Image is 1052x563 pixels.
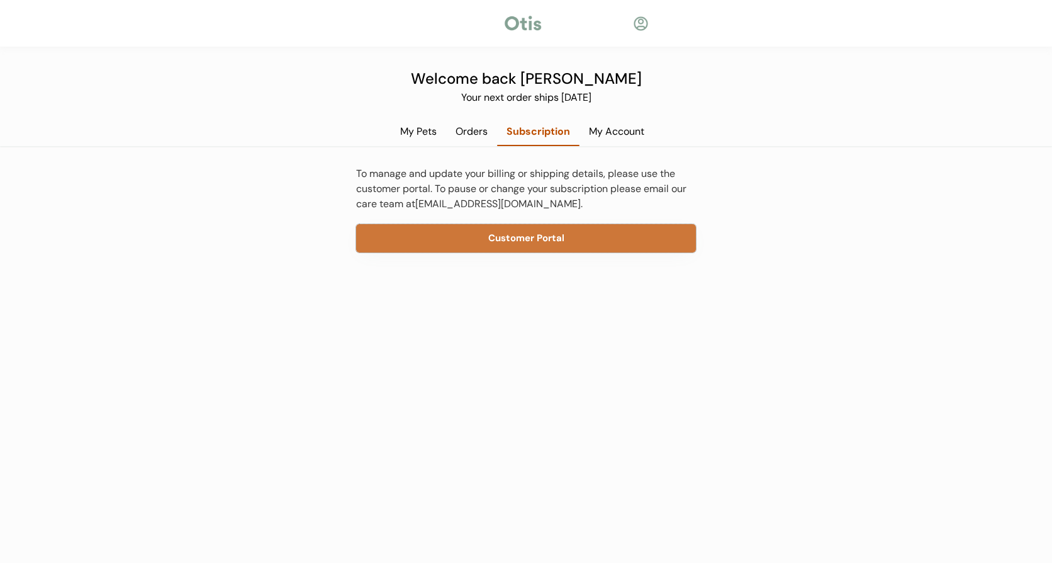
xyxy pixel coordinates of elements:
[403,90,649,109] div: Your next order ships [DATE]
[497,125,579,139] div: Subscription
[403,67,649,90] div: Welcome back [PERSON_NAME]
[579,125,654,139] div: My Account
[356,224,696,253] button: Customer Portal
[415,197,581,210] a: [EMAIL_ADDRESS][DOMAIN_NAME]
[391,125,446,139] div: My Pets
[446,125,497,139] div: Orders
[356,166,696,212] div: To manage and update your billing or shipping details, please use the customer portal. To pause o...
